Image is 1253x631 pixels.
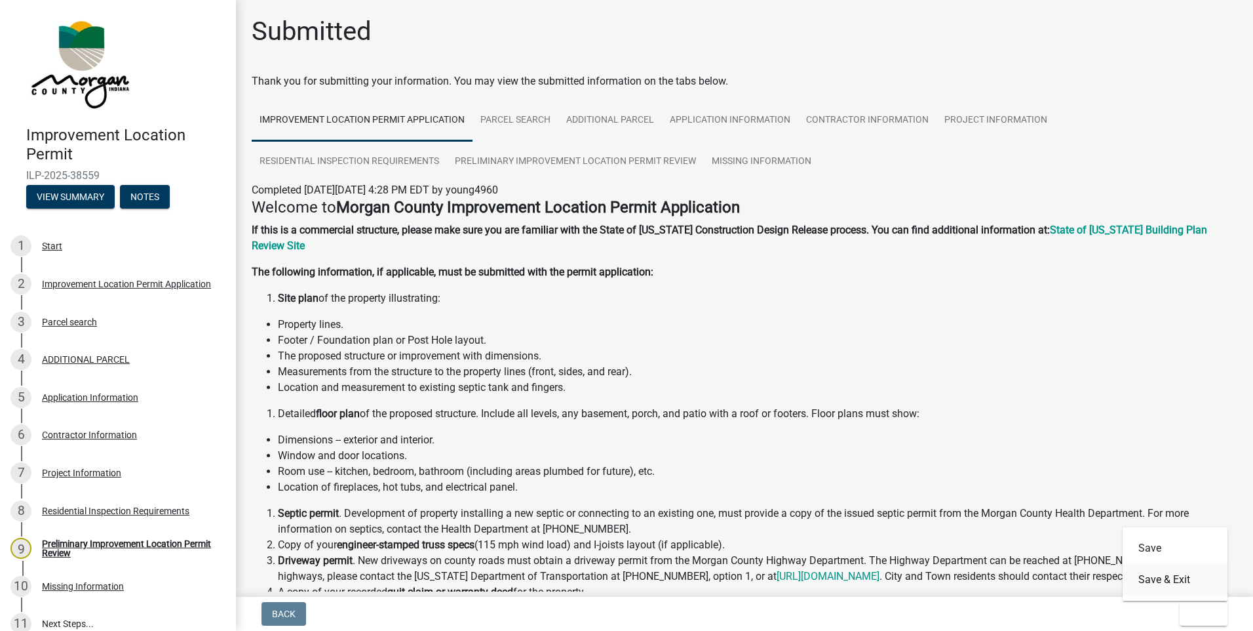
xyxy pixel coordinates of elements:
[252,224,1050,236] strong: If this is a commercial structure, please make sure you are familiar with the State of [US_STATE]...
[662,100,798,142] a: Application Information
[261,602,306,626] button: Back
[337,539,474,551] strong: engineer-stamped truss specs
[1123,564,1227,596] button: Save & Exit
[252,184,498,196] span: Completed [DATE][DATE] 4:28 PM EDT by young4960
[42,506,189,516] div: Residential Inspection Requirements
[936,100,1055,142] a: Project Information
[26,126,225,164] h4: Improvement Location Permit
[10,424,31,445] div: 6
[10,462,31,483] div: 7
[387,586,513,598] strong: quit claim or warranty deed
[42,430,137,439] div: Contractor Information
[278,292,318,304] strong: Site plan
[558,100,662,142] a: ADDITIONAL PARCEL
[278,380,1237,396] li: Location and measurement to existing septic tank and fingers.
[10,312,31,333] div: 3
[278,291,1237,306] li: of the property illustrating:
[42,539,215,558] div: Preliminary Improvement Location Permit Review
[278,432,1237,448] li: Dimensions -- exterior and interior.
[26,192,115,203] wm-modal-confirm: Summary
[26,14,132,112] img: Morgan County, Indiana
[10,538,31,559] div: 9
[1180,602,1227,626] button: Exit
[278,506,1237,537] li: . Development of property installing a new septic or connecting to an existing one, must provide ...
[278,554,353,567] strong: Driveway permit
[278,448,1237,464] li: Window and door locations.
[472,100,558,142] a: Parcel search
[278,479,1237,495] li: Location of fireplaces, hot tubs, and electrical panel.
[10,500,31,521] div: 8
[1190,609,1209,619] span: Exit
[42,393,138,402] div: Application Information
[42,582,124,591] div: Missing Information
[10,576,31,597] div: 10
[278,507,339,519] strong: Septic permit
[42,317,97,327] div: Parcel search
[278,553,1237,584] li: . New driveways on county roads must obtain a driveway permit from the Morgan County Highway Depa...
[704,141,819,183] a: Missing Information
[272,609,296,619] span: Back
[1123,533,1227,564] button: Save
[26,185,115,209] button: View Summary
[336,198,740,216] strong: Morgan County Improvement Location Permit Application
[252,141,447,183] a: Residential Inspection Requirements
[120,185,170,209] button: Notes
[252,266,653,278] strong: The following information, if applicable, must be submitted with the permit application:
[278,537,1237,553] li: Copy of your (115 mph wind load) and I-joists layout (if applicable).
[278,406,1237,422] li: Detailed of the proposed structure. Include all levels, any basement, porch, and patio with a roo...
[316,407,360,420] strong: floor plan
[252,198,1237,217] h4: Welcome to
[278,348,1237,364] li: The proposed structure or improvement with dimensions.
[10,387,31,408] div: 5
[42,279,211,289] div: Improvement Location Permit Application
[10,274,31,295] div: 2
[278,364,1237,380] li: Measurements from the structure to the property lines (front, sides, and rear).
[10,349,31,370] div: 4
[120,192,170,203] wm-modal-confirm: Notes
[42,241,62,251] div: Start
[252,73,1237,89] div: Thank you for submitting your information. You may view the submitted information on the tabs below.
[798,100,936,142] a: Contractor Information
[42,468,121,478] div: Project Information
[252,100,472,142] a: Improvement Location Permit Application
[10,235,31,256] div: 1
[42,355,130,364] div: ADDITIONAL PARCEL
[278,584,1237,600] li: A copy of your recorded for the property.
[278,317,1237,333] li: Property lines.
[777,570,879,582] a: [URL][DOMAIN_NAME]
[447,141,704,183] a: Preliminary Improvement Location Permit Review
[26,169,210,182] span: ILP-2025-38559
[278,464,1237,479] li: Room use -- kitchen, bedroom, bathroom (including areas plumbed for future), etc.
[252,16,372,47] h1: Submitted
[252,224,1207,252] a: State of [US_STATE] Building Plan Review Site
[278,333,1237,348] li: Footer / Foundation plan or Post Hole layout.
[1123,527,1227,601] div: Exit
